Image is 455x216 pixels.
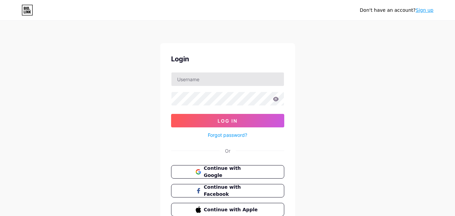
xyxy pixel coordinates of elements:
a: Sign up [416,7,433,13]
span: Continue with Facebook [204,184,259,198]
span: Continue with Apple [204,206,259,213]
div: Don't have an account? [360,7,433,14]
div: Or [225,147,230,154]
span: Continue with Google [204,165,259,179]
input: Username [171,72,284,86]
a: Forgot password? [208,131,247,138]
button: Log In [171,114,284,127]
button: Continue with Facebook [171,184,284,197]
span: Log In [218,118,237,124]
div: Login [171,54,284,64]
button: Continue with Google [171,165,284,179]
